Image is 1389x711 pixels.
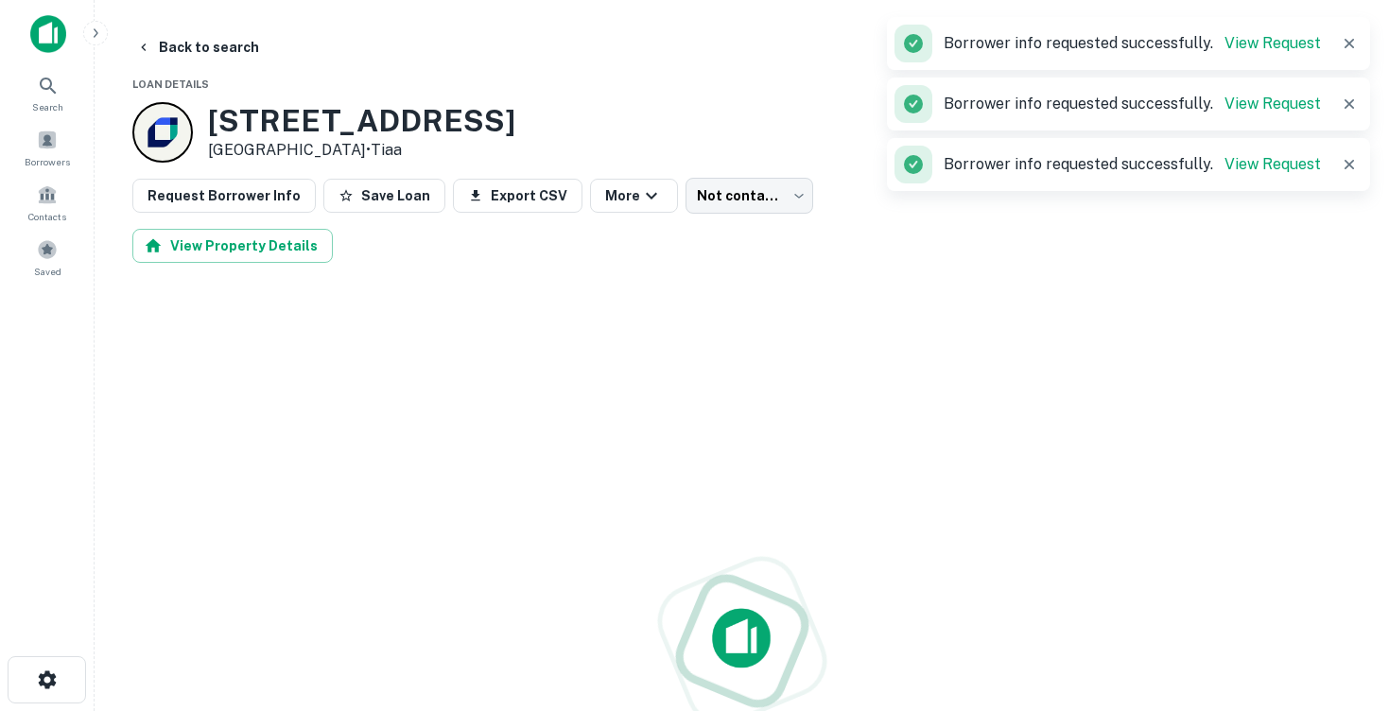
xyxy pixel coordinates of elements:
[6,232,89,283] a: Saved
[453,179,582,213] button: Export CSV
[34,264,61,279] span: Saved
[1224,155,1321,173] a: View Request
[132,78,209,90] span: Loan Details
[32,99,63,114] span: Search
[1294,560,1389,650] iframe: Chat Widget
[28,209,66,224] span: Contacts
[129,30,267,64] button: Back to search
[686,178,813,214] div: Not contacted
[6,177,89,228] a: Contacts
[30,15,66,53] img: capitalize-icon.png
[208,139,515,162] p: [GEOGRAPHIC_DATA] •
[323,179,445,213] button: Save Loan
[132,179,316,213] button: Request Borrower Info
[944,93,1321,115] p: Borrower info requested successfully.
[1224,95,1321,113] a: View Request
[1224,34,1321,52] a: View Request
[371,141,402,159] a: Tiaa
[944,153,1321,176] p: Borrower info requested successfully.
[208,103,515,139] h3: [STREET_ADDRESS]
[25,154,70,169] span: Borrowers
[6,67,89,118] a: Search
[590,179,678,213] button: More
[6,122,89,173] a: Borrowers
[944,32,1321,55] p: Borrower info requested successfully.
[132,229,333,263] button: View Property Details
